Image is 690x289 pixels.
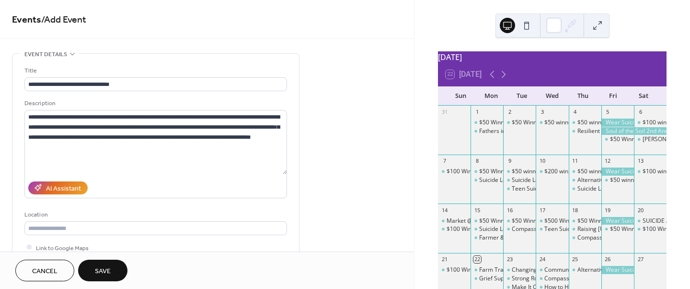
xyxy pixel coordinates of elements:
[567,86,598,106] div: Thu
[601,168,634,176] div: Wear Suicide Prevention T-Shirt
[441,206,448,214] div: 14
[41,11,86,29] span: / Add Event
[604,108,611,116] div: 5
[544,275,667,283] div: Compassionate Friends [GEOGRAPHIC_DATA]
[471,168,503,176] div: $50 WInner Nancy Anderson
[479,119,556,127] div: $50 Winner [PERSON_NAME]
[512,225,593,233] div: Compassionate Friends Group
[569,119,601,127] div: $50 winner Dan Skatrud
[479,234,598,242] div: Farmer & Farm Couple Support Group online
[479,275,571,283] div: Grief Support Specialist Certificate
[601,225,634,233] div: $50 Winner Glenda Faull
[536,225,568,233] div: Teen Suicide Loss Support Group- LaCrosse
[447,225,527,233] div: $100 Winner [PERSON_NAME]
[506,108,513,116] div: 2
[539,206,546,214] div: 17
[471,275,503,283] div: Grief Support Specialist Certificate
[479,217,556,225] div: $50 Winner [PERSON_NAME]
[536,217,568,225] div: $500 Winner Paul Yager, Mineral Point
[544,168,625,176] div: $200 winner, [PERSON_NAME]
[441,108,448,116] div: 31
[471,119,503,127] div: $50 Winner Dawn Meiss
[536,275,568,283] div: Compassionate Friends Richland Center
[634,168,667,176] div: $100 winner Anna Kopitzke
[476,86,507,106] div: Mon
[471,127,503,135] div: Fathers in Focus Conference 2025 Registration
[610,135,687,144] div: $50 Winner [PERSON_NAME]
[569,127,601,135] div: Resilient Co-Parenting: Relationship Readiness (Virtual & Free)
[601,127,667,135] div: Soul of the Soil 2nd Annual Conference
[471,266,503,274] div: Farm Transitions Challenges
[544,217,686,225] div: $500 Winner [PERSON_NAME], [GEOGRAPHIC_DATA]
[503,225,536,233] div: Compassionate Friends Group
[512,185,689,193] div: Teen Suicide Loss Support Group - Dubuque [GEOGRAPHIC_DATA]
[24,98,285,108] div: Description
[446,86,476,106] div: Sun
[569,176,601,184] div: Alternative to Suicide Support Group-Virtual
[471,225,503,233] div: Suicide Loss Support Group - Prairie du Chien
[537,86,568,106] div: Wed
[473,206,481,214] div: 15
[506,256,513,263] div: 23
[441,256,448,263] div: 21
[598,86,629,106] div: Fri
[24,49,67,60] span: Event details
[479,266,555,274] div: Farm Transitions Challenges
[503,266,536,274] div: Changing Our Mental and Emotional Trajectory (COMET) Community Training
[539,157,546,165] div: 10
[479,225,615,233] div: Suicide Loss Support Group - [GEOGRAPHIC_DATA]
[503,168,536,176] div: $50 winner Jayden Henneman! Thank you for dontaing back your winnings.
[503,176,536,184] div: Suicide Loss Support Group (SOS)- Virtual
[441,157,448,165] div: 7
[572,256,579,263] div: 25
[572,206,579,214] div: 18
[601,217,634,225] div: Wear Suicide Prevention T-Shirt
[577,168,654,176] div: $50 winner [PERSON_NAME]
[634,119,667,127] div: $100 winner Brian Gnolfo
[46,183,81,193] div: AI Assistant
[24,210,285,220] div: Location
[506,157,513,165] div: 9
[479,127,603,135] div: Fathers in Focus Conference 2025 Registration
[12,11,41,29] a: Events
[506,206,513,214] div: 16
[539,108,546,116] div: 3
[539,256,546,263] div: 24
[447,217,547,225] div: Market @ St. [PERSON_NAME]'s Dairy
[544,119,621,127] div: $50 winner [PERSON_NAME]
[634,225,667,233] div: $100 Winner Nancy Anderson, Dodgeville
[512,176,622,184] div: Suicide Loss Support Group (SOS)- Virtual
[601,266,634,274] div: Wear Suicide Prevention T-Shirt
[438,266,471,274] div: $100 Winner Margo Holzman
[438,217,471,225] div: Market @ St. Isidore's Dairy
[438,168,471,176] div: $100 Winner Brenda Blackford
[479,176,552,184] div: Suicide Loss Support Group
[572,157,579,165] div: 11
[471,234,503,242] div: Farmer & Farm Couple Support Group online
[32,266,57,277] span: Cancel
[28,181,88,194] button: AI Assistant
[604,206,611,214] div: 19
[604,157,611,165] div: 12
[78,260,127,281] button: Save
[503,119,536,127] div: $50 Winner Dan Skatrud
[569,168,601,176] div: $50 winner Nicole Einbeck
[610,225,687,233] div: $50 Winner [PERSON_NAME]
[604,256,611,263] div: 26
[15,260,74,281] button: Cancel
[577,266,678,274] div: Alternative to Suicide Support - Virtual
[512,119,589,127] div: $50 Winner [PERSON_NAME]
[637,206,644,214] div: 20
[447,168,527,176] div: $100 Winner [PERSON_NAME]
[577,234,690,242] div: Compassionate Friends - [PERSON_NAME]
[544,225,661,233] div: Teen Suicide Loss Support Group- LaCrosse
[569,217,601,225] div: $50 Winner David Brandou, WIlton WI
[24,66,285,76] div: Title
[577,119,654,127] div: $50 winner [PERSON_NAME]
[471,217,503,225] div: $50 Winner Mike Davis
[438,51,667,63] div: [DATE]
[447,266,527,274] div: $100 Winner [PERSON_NAME]
[536,168,568,176] div: $200 winner, Sameena Quinn
[36,243,89,253] span: Link to Google Maps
